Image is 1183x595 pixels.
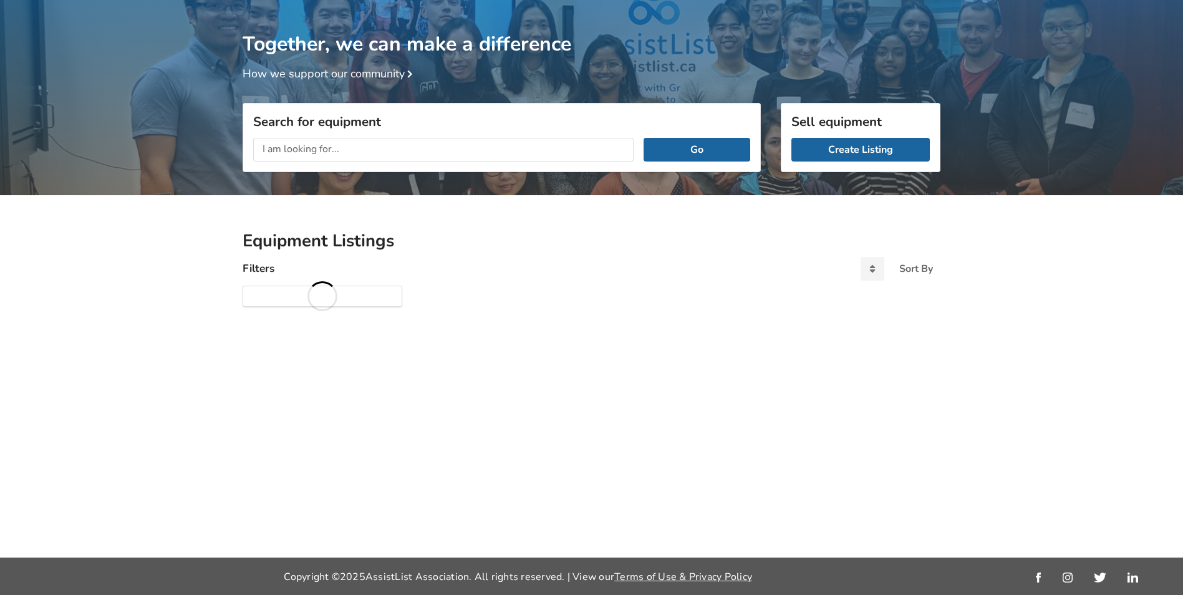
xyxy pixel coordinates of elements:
[243,261,274,276] h4: Filters
[253,138,634,162] input: I am looking for...
[791,114,930,130] h3: Sell equipment
[791,138,930,162] a: Create Listing
[644,138,750,162] button: Go
[1127,573,1138,583] img: linkedin_link
[1036,573,1041,583] img: facebook_link
[899,264,933,274] div: Sort By
[1063,573,1073,583] img: instagram_link
[253,114,750,130] h3: Search for equipment
[614,570,752,584] a: Terms of Use & Privacy Policy
[243,66,417,81] a: How we support our community
[1094,573,1106,583] img: twitter_link
[243,230,940,252] h2: Equipment Listings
